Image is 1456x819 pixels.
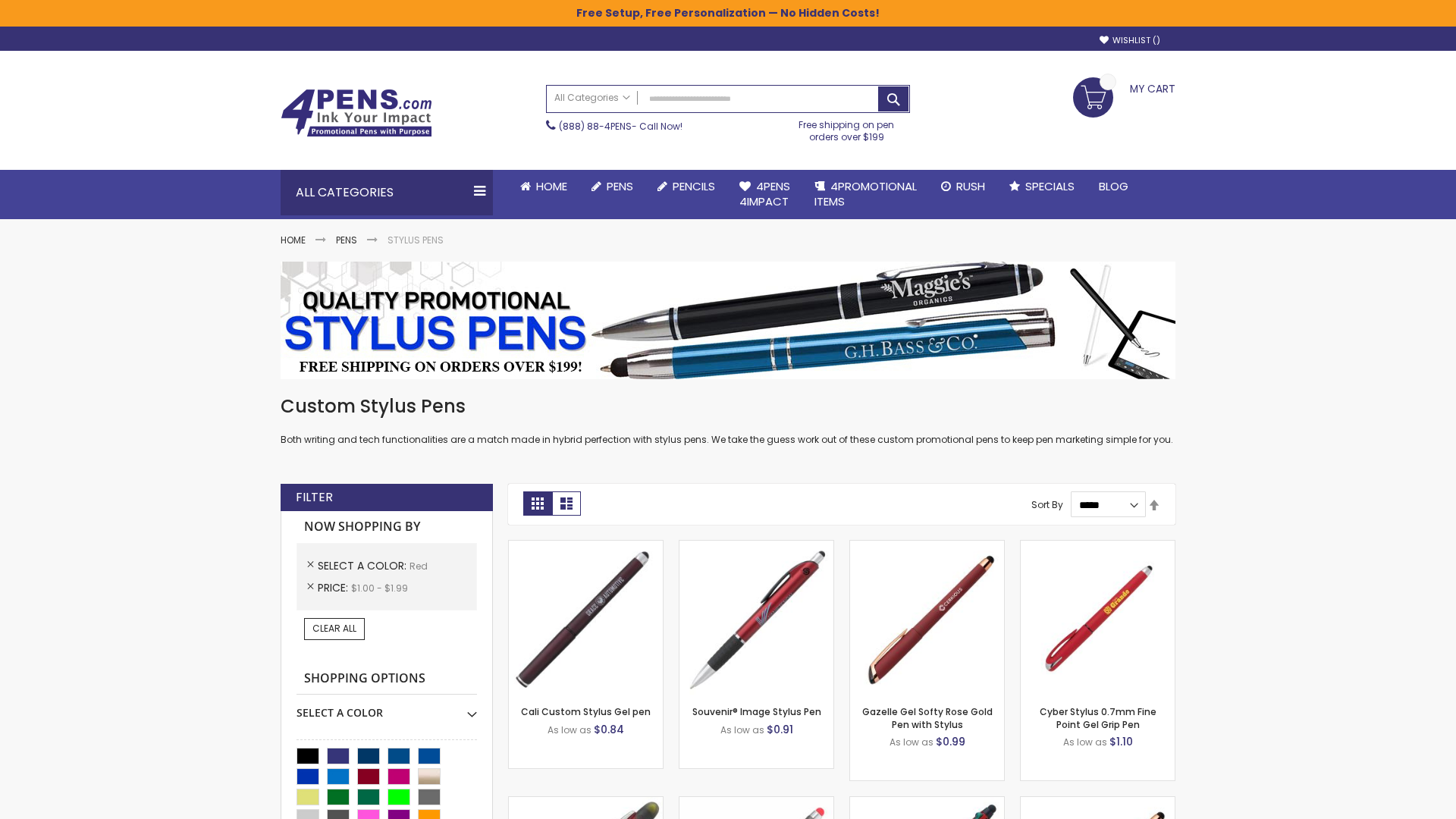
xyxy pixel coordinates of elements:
span: Clear All [312,622,356,635]
a: Pencils [645,170,727,203]
span: Rush [956,178,985,194]
span: Blog [1099,178,1128,194]
a: Cyber Stylus 0.7mm Fine Point Gel Grip Pen [1040,705,1156,730]
span: All Categories [554,92,630,104]
a: All Categories [547,86,638,111]
img: 4Pens Custom Pens and Promotional Products [281,89,432,137]
a: Pens [336,234,357,246]
a: Gazelle Gel Softy Rose Gold Pen with Stylus-Red [850,540,1004,553]
a: Cyber Stylus 0.7mm Fine Point Gel Grip Pen-Red [1021,540,1175,553]
span: As low as [1063,736,1107,748]
span: Pencils [673,178,715,194]
span: $0.99 [936,734,965,749]
span: Pens [607,178,633,194]
span: Price [318,580,351,595]
img: Cali Custom Stylus Gel pen-Red [509,541,663,695]
div: Both writing and tech functionalities are a match made in hybrid perfection with stylus pens. We ... [281,394,1175,447]
a: Orbitor 4 Color Assorted Ink Metallic Stylus Pens-Red [850,796,1004,809]
img: Stylus Pens [281,262,1175,379]
span: 4Pens 4impact [739,178,790,209]
a: 4PROMOTIONALITEMS [802,170,929,219]
span: Select A Color [318,558,409,573]
strong: Now Shopping by [297,511,477,543]
span: $0.91 [767,722,793,737]
a: Souvenir® Image Stylus Pen [692,705,821,718]
h1: Custom Stylus Pens [281,394,1175,419]
span: $0.84 [594,722,624,737]
label: Sort By [1031,498,1063,511]
span: Specials [1025,178,1075,194]
div: Select A Color [297,695,477,720]
a: Wishlist [1100,35,1160,46]
strong: Stylus Pens [388,234,444,246]
strong: Grid [523,491,552,516]
span: $1.10 [1109,734,1133,749]
img: Souvenir® Image Stylus Pen-Red [679,541,833,695]
a: Clear All [304,618,365,639]
a: Specials [997,170,1087,203]
a: Home [281,234,306,246]
a: Islander Softy Gel with Stylus - ColorJet Imprint-Red [679,796,833,809]
span: As low as [720,723,764,736]
div: All Categories [281,170,493,215]
strong: Filter [296,489,333,506]
a: Cali Custom Stylus Gel pen-Red [509,540,663,553]
span: Home [536,178,567,194]
a: Gazelle Gel Softy Rose Gold Pen with Stylus [862,705,993,730]
a: Cali Custom Stylus Gel pen [521,705,651,718]
span: $1.00 - $1.99 [351,582,408,595]
span: As low as [548,723,591,736]
a: Rush [929,170,997,203]
a: Pens [579,170,645,203]
span: Red [409,560,428,573]
a: Gazelle Gel Softy Rose Gold Pen with Stylus - ColorJet-Red [1021,796,1175,809]
a: Home [508,170,579,203]
a: Souvenir® Jalan Highlighter Stylus Pen Combo-Red [509,796,663,809]
span: 4PROMOTIONAL ITEMS [814,178,917,209]
img: Gazelle Gel Softy Rose Gold Pen with Stylus-Red [850,541,1004,695]
img: Cyber Stylus 0.7mm Fine Point Gel Grip Pen-Red [1021,541,1175,695]
a: (888) 88-4PENS [559,120,632,133]
a: Souvenir® Image Stylus Pen-Red [679,540,833,553]
span: As low as [890,736,934,748]
span: - Call Now! [559,120,682,133]
a: 4Pens4impact [727,170,802,219]
a: Blog [1087,170,1141,203]
strong: Shopping Options [297,663,477,695]
div: Free shipping on pen orders over $199 [783,113,911,143]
